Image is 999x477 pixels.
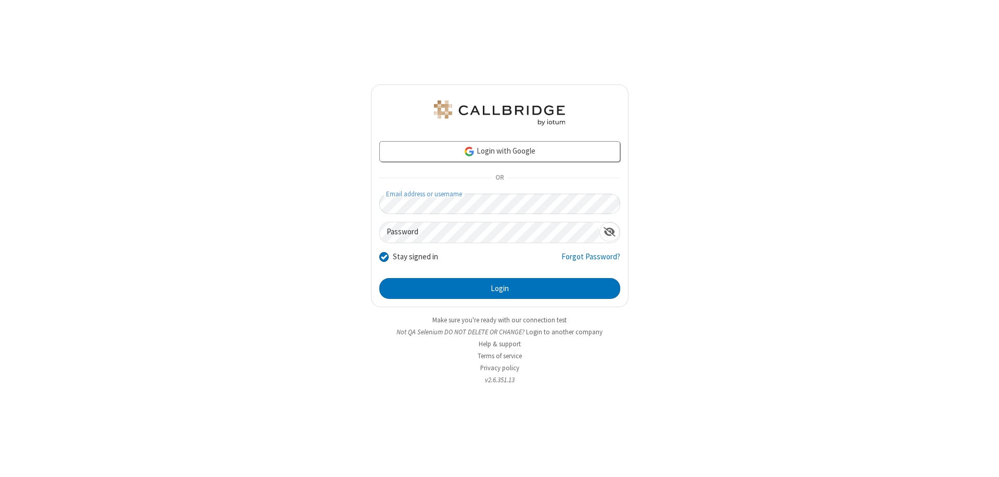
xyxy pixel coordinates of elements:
input: Email address or username [379,194,620,214]
input: Password [380,222,599,243]
button: Login to another company [526,327,603,337]
img: google-icon.png [464,146,475,157]
a: Privacy policy [480,363,519,372]
span: OR [491,171,508,185]
div: Show password [599,222,620,242]
a: Help & support [479,340,521,348]
a: Forgot Password? [561,251,620,271]
button: Login [379,278,620,299]
iframe: Chat [973,450,991,470]
a: Make sure you're ready with our connection test [432,316,567,324]
a: Login with Google [379,141,620,162]
li: Not QA Selenium DO NOT DELETE OR CHANGE? [371,327,629,337]
li: v2.6.351.13 [371,375,629,385]
a: Terms of service [478,352,522,360]
label: Stay signed in [393,251,438,263]
img: QA Selenium DO NOT DELETE OR CHANGE [432,101,567,125]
